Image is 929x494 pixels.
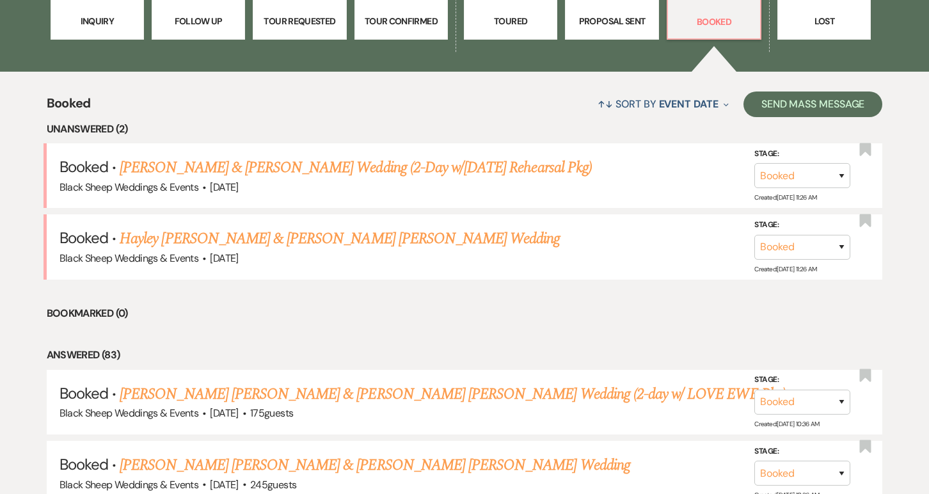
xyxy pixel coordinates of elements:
span: Black Sheep Weddings & Events [60,180,198,194]
p: Tour Confirmed [363,14,440,28]
p: Booked [676,15,752,29]
p: Tour Requested [261,14,338,28]
li: Unanswered (2) [47,121,883,138]
label: Stage: [754,444,850,458]
span: Created: [DATE] 11:26 AM [754,264,816,273]
span: Booked [47,93,91,121]
a: [PERSON_NAME] [PERSON_NAME] & [PERSON_NAME] [PERSON_NAME] Wedding [120,454,630,477]
span: [DATE] [210,180,238,194]
span: Event Date [659,97,719,111]
label: Stage: [754,147,850,161]
span: Booked [60,157,108,177]
span: 245 guests [250,478,296,491]
p: Proposal Sent [573,14,650,28]
span: Booked [60,228,108,248]
span: Booked [60,383,108,403]
span: Black Sheep Weddings & Events [60,251,198,265]
p: Inquiry [59,14,136,28]
span: Black Sheep Weddings & Events [60,406,198,420]
span: [DATE] [210,478,238,491]
li: Answered (83) [47,347,883,363]
p: Lost [786,14,862,28]
span: [DATE] [210,406,238,420]
p: Follow Up [160,14,237,28]
button: Send Mass Message [743,92,883,117]
li: Bookmarked (0) [47,305,883,322]
a: Hayley [PERSON_NAME] & [PERSON_NAME] [PERSON_NAME] Wedding [120,227,560,250]
span: Created: [DATE] 11:26 AM [754,193,816,202]
label: Stage: [754,373,850,387]
span: Booked [60,454,108,474]
label: Stage: [754,218,850,232]
a: [PERSON_NAME] & [PERSON_NAME] Wedding (2-Day w/[DATE] Rehearsal Pkg) [120,156,592,179]
span: ↑↓ [598,97,613,111]
span: Created: [DATE] 10:36 AM [754,420,819,428]
span: 175 guests [250,406,293,420]
a: [PERSON_NAME] [PERSON_NAME] & [PERSON_NAME] [PERSON_NAME] Wedding (2-day w/ LOVE EWE Pkg) [120,383,786,406]
p: Toured [472,14,549,28]
span: Black Sheep Weddings & Events [60,478,198,491]
span: [DATE] [210,251,238,265]
button: Sort By Event Date [592,87,733,121]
